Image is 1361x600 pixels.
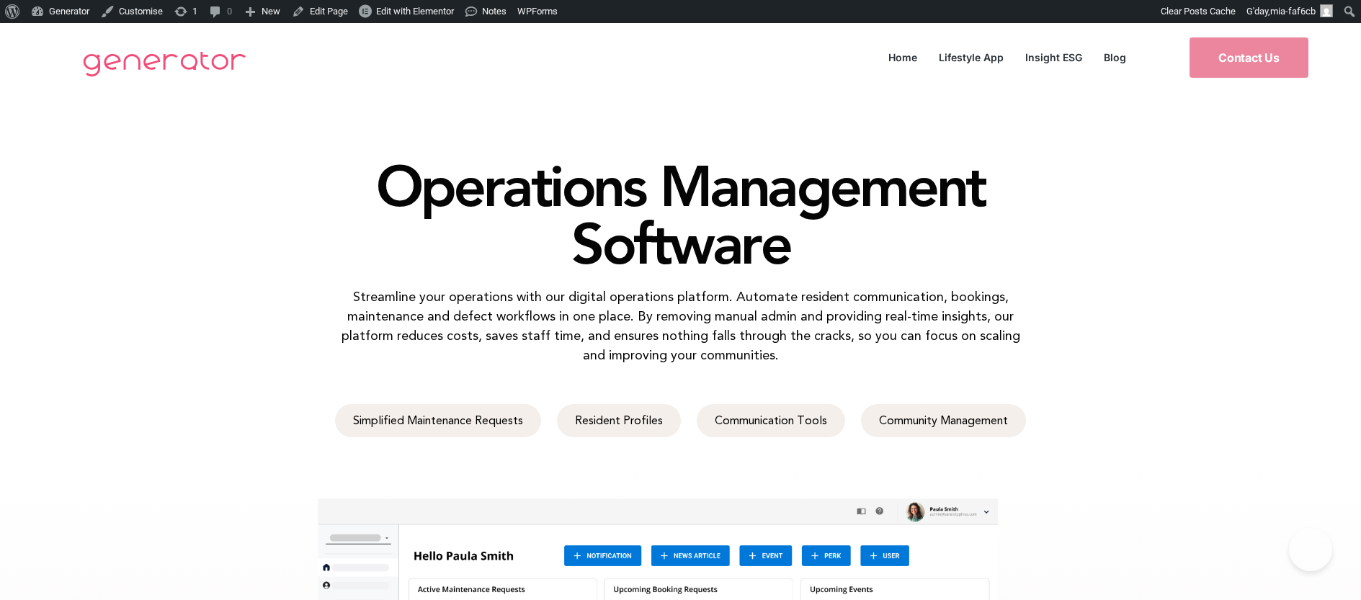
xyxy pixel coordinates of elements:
a: Simplified Maintenance Requests [335,404,541,437]
a: Blog [1093,48,1137,67]
a: Home [878,48,928,67]
span: Community Management [879,415,1008,426]
span: Resident Profiles [575,415,663,426]
iframe: Toggle Customer Support [1289,528,1332,571]
p: Streamline your operations with our digital operations platform. Automate resident communication,... [331,287,1030,364]
a: Community Management [861,404,1026,437]
span: mia-faf6cb [1270,6,1316,17]
span: Contact Us [1218,52,1280,63]
h1: Operations Management Software [270,157,1092,272]
a: Contact Us [1190,37,1308,78]
span: Edit with Elementor [376,6,454,17]
a: Communication Tools [697,404,845,437]
a: Resident Profiles [557,404,681,437]
span: Communication Tools [715,415,827,426]
nav: Menu [878,48,1137,67]
span: Simplified Maintenance Requests [353,415,523,426]
a: Insight ESG [1014,48,1093,67]
a: Lifestyle App [928,48,1014,67]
